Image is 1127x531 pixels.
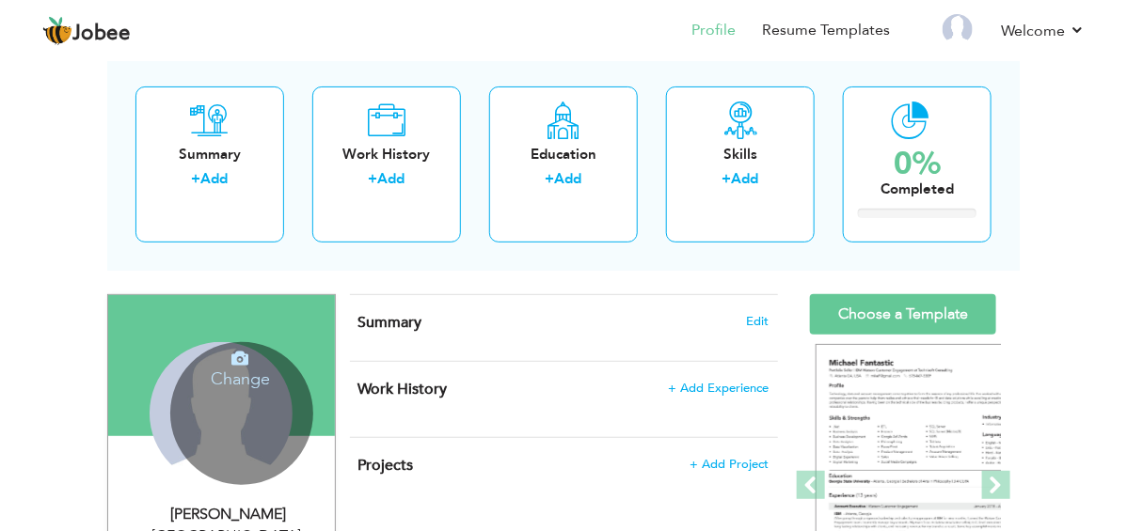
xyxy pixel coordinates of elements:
[42,16,131,46] a: Jobee
[1001,20,1085,42] a: Welcome
[681,145,800,164] div: Skills
[122,504,335,525] div: [PERSON_NAME]
[151,145,269,164] div: Summary
[810,294,996,335] a: Choose a Template
[504,145,623,164] div: Education
[546,169,555,189] label: +
[732,169,759,188] a: Add
[201,169,229,188] a: Add
[881,148,954,180] div: 0%
[369,169,378,189] label: +
[150,342,293,485] img: Shujat Ali
[42,16,72,46] img: jobee.io
[358,380,770,398] h4: This helps to show the companies you have worked for.
[762,20,890,41] a: Resume Templates
[690,458,769,471] span: + Add Project
[668,382,769,395] span: + Add Experience
[691,20,736,41] a: Profile
[358,379,448,399] span: Work History
[881,180,954,199] div: Completed
[378,169,405,188] a: Add
[358,456,770,475] h4: This helps to highlight the project, tools and skills you have worked on.
[746,315,769,328] span: Edit
[943,14,973,44] img: Profile Img
[327,145,446,164] div: Work History
[358,312,422,333] span: Summary
[358,455,414,476] span: Projects
[555,169,582,188] a: Add
[72,23,131,44] span: Jobee
[722,169,732,189] label: +
[192,169,201,189] label: +
[173,344,308,389] h4: Change
[358,313,770,332] h4: Adding a summary is a quick and easy way to highlight your experience and interests.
